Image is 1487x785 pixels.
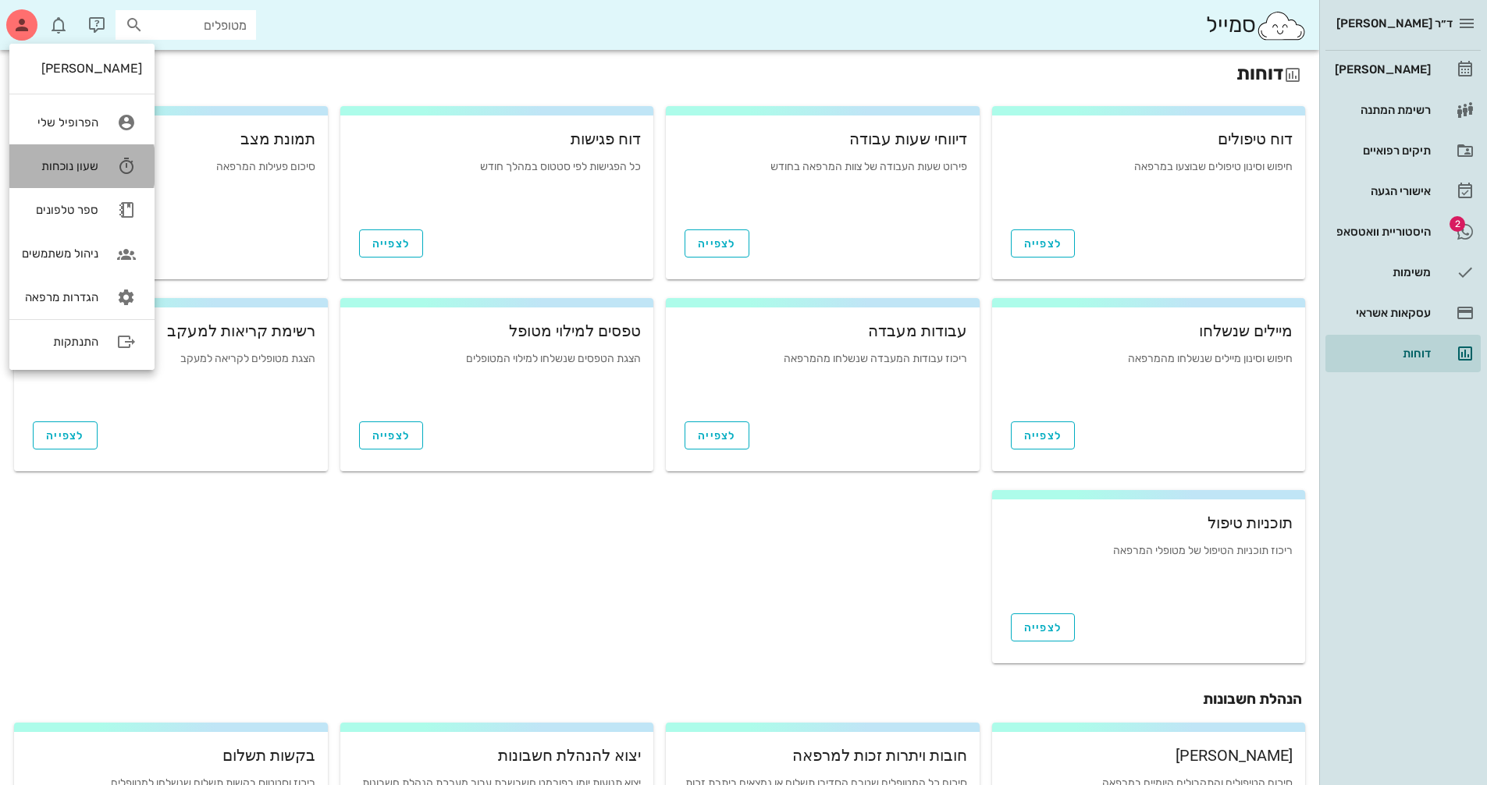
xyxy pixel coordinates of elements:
[1332,63,1431,76] div: [PERSON_NAME]
[27,161,315,208] div: סיכום פעילות המרפאה
[1024,429,1062,442] span: לצפייה
[22,115,98,130] div: הפרופיל שלי
[27,323,315,339] div: רשימת קריאות למעקב
[353,161,642,208] div: כל הפגישות לפי סטטוס במהלך חודש
[1011,421,1076,449] a: לצפייה
[1325,213,1481,250] a: תגהיסטוריית וואטסאפ
[1325,335,1481,372] a: דוחות
[1325,172,1481,210] a: אישורי הגעה
[1325,51,1481,88] a: [PERSON_NAME]
[678,323,967,339] div: עבודות מעבדה
[1011,229,1076,258] a: לצפייה
[678,353,967,400] div: ריכוז עבודות המעבדה שנשלחו מהמרפאה
[353,748,642,763] div: יצוא להנהלת חשבונות
[353,353,642,400] div: הצגת הטפסים שנשלחו למילוי המטופלים
[678,161,967,208] div: פירוט שעות העבודה של צוות המרפאה בחודש
[22,247,98,261] div: ניהול משתמשים
[22,290,98,304] div: הגדרות מרפאה
[1450,216,1465,232] span: תג
[698,429,736,442] span: לצפייה
[678,748,967,763] div: חובות ויתרות זכות למרפאה
[1005,545,1293,591] div: ריכוז תוכניות הטיפול של מטופלי המרפאה
[1332,307,1431,319] div: עסקאות אשראי
[1005,515,1293,531] div: תוכניות טיפול
[1024,621,1062,634] span: לצפייה
[1256,10,1307,41] img: SmileCloud logo
[1336,16,1453,30] span: ד״ר [PERSON_NAME]
[1005,161,1293,208] div: חיפוש וסינון טיפולים שבוצעו במרפאה
[1005,353,1293,400] div: חיפוש וסינון מיילים שנשלחו מהמרפאה
[1024,237,1062,250] span: לצפייה
[46,429,84,442] span: לצפייה
[353,323,642,339] div: טפסים למילוי מטופל
[17,59,1302,87] h2: דוחות
[17,688,1302,710] h3: הנהלת חשבונות
[359,421,424,449] a: לצפייה
[698,237,736,250] span: לצפייה
[372,237,411,250] span: לצפייה
[1325,294,1481,332] a: עסקאות אשראי
[353,131,642,147] div: דוח פגישות
[33,421,98,449] a: לצפייה
[1325,132,1481,169] a: תיקים רפואיים
[27,353,315,400] div: הצגת מטופלים לקריאה למעקב
[1332,347,1431,360] div: דוחות
[372,429,411,442] span: לצפייה
[1325,254,1481,291] a: משימות
[1005,748,1293,763] div: [PERSON_NAME]
[46,12,55,22] span: תג
[685,421,749,449] a: לצפייה
[1206,9,1307,42] div: סמייל
[27,131,315,147] div: תמונת מצב
[22,61,142,76] div: [PERSON_NAME]
[1325,91,1481,129] a: רשימת המתנה
[685,229,749,258] button: לצפייה
[22,335,98,349] div: התנתקות
[1332,266,1431,279] div: משימות
[1332,144,1431,157] div: תיקים רפואיים
[22,159,98,173] div: שעון נוכחות
[359,229,424,258] a: לצפייה
[1005,323,1293,339] div: מיילים שנשלחו
[1332,185,1431,197] div: אישורי הגעה
[1011,613,1076,641] a: לצפייה
[22,203,98,217] div: ספר טלפונים
[678,131,967,147] div: דיווחי שעות עבודה
[1332,226,1431,238] div: היסטוריית וואטסאפ
[1332,104,1431,116] div: רשימת המתנה
[27,748,315,763] div: בקשות תשלום
[1005,131,1293,147] div: דוח טיפולים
